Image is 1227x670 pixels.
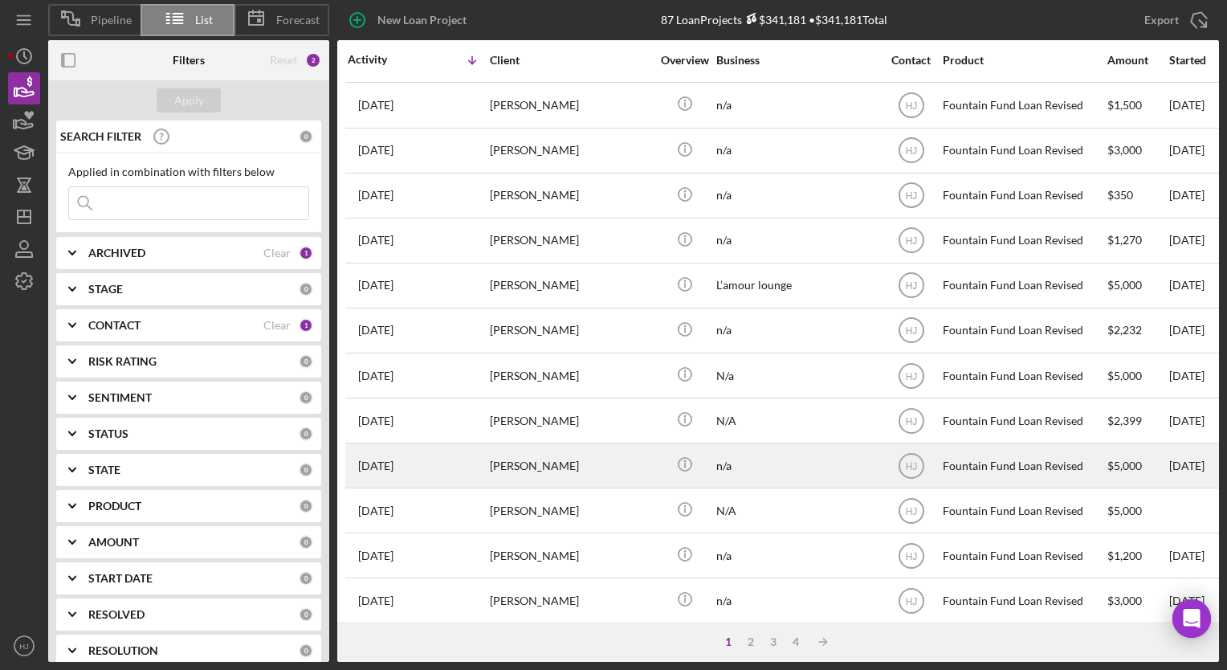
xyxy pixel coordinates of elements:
[717,635,740,648] div: 1
[1107,459,1142,472] span: $5,000
[716,444,877,487] div: n/a
[905,235,917,247] text: HJ
[905,325,917,337] text: HJ
[716,579,877,622] div: n/a
[716,534,877,577] div: n/a
[943,174,1103,217] div: Fountain Fund Loan Revised
[88,608,145,621] b: RESOLVED
[905,280,917,292] text: HJ
[358,549,393,562] time: 2025-09-05 18:50
[490,264,650,307] div: [PERSON_NAME]
[905,415,917,427] text: HJ
[88,464,120,476] b: STATE
[19,642,29,651] text: HJ
[1107,98,1142,112] span: $1,500
[299,282,313,296] div: 0
[490,219,650,262] div: [PERSON_NAME]
[716,399,877,442] div: N/A
[1128,4,1219,36] button: Export
[358,189,393,202] time: 2025-09-15 13:11
[905,505,917,517] text: HJ
[490,54,650,67] div: Client
[1107,369,1142,382] span: $5,000
[358,415,393,427] time: 2025-09-09 20:11
[348,53,418,66] div: Activity
[299,463,313,477] div: 0
[173,54,205,67] b: Filters
[943,534,1103,577] div: Fountain Fund Loan Revised
[299,354,313,369] div: 0
[91,14,132,27] span: Pipeline
[358,505,393,517] time: 2025-09-05 19:19
[299,246,313,260] div: 1
[358,594,393,607] time: 2025-09-05 13:11
[299,535,313,549] div: 0
[68,165,309,178] div: Applied in combination with filters below
[716,129,877,172] div: n/a
[88,355,157,368] b: RISK RATING
[716,309,877,352] div: n/a
[490,309,650,352] div: [PERSON_NAME]
[943,219,1103,262] div: Fountain Fund Loan Revised
[276,14,320,27] span: Forecast
[88,536,139,549] b: AMOUNT
[785,635,807,648] div: 4
[299,643,313,658] div: 0
[299,571,313,586] div: 0
[762,635,785,648] div: 3
[1107,54,1168,67] div: Amount
[299,427,313,441] div: 0
[299,318,313,333] div: 1
[1144,4,1179,36] div: Export
[299,607,313,622] div: 0
[943,354,1103,397] div: Fountain Fund Loan Revised
[1107,549,1142,562] span: $1,200
[270,54,297,67] div: Reset
[881,54,941,67] div: Contact
[299,129,313,144] div: 0
[716,84,877,126] div: n/a
[305,52,321,68] div: 2
[716,54,877,67] div: Business
[716,489,877,532] div: N/A
[358,324,393,337] time: 2025-09-11 17:47
[490,354,650,397] div: [PERSON_NAME]
[905,370,917,382] text: HJ
[905,145,917,157] text: HJ
[1107,323,1142,337] span: $2,232
[263,319,291,332] div: Clear
[490,534,650,577] div: [PERSON_NAME]
[157,88,221,112] button: Apply
[299,499,313,513] div: 0
[740,635,762,648] div: 2
[358,144,393,157] time: 2025-09-16 15:36
[943,54,1103,67] div: Product
[1107,143,1142,157] span: $3,000
[1107,188,1133,202] span: $350
[716,354,877,397] div: N/a
[1107,278,1142,292] span: $5,000
[716,219,877,262] div: n/a
[299,390,313,405] div: 0
[1107,504,1142,517] span: $5,000
[943,489,1103,532] div: Fountain Fund Loan Revised
[943,84,1103,126] div: Fountain Fund Loan Revised
[337,4,483,36] button: New Loan Project
[905,190,917,202] text: HJ
[358,279,393,292] time: 2025-09-12 22:30
[88,500,141,513] b: PRODUCT
[905,460,917,472] text: HJ
[358,370,393,382] time: 2025-09-10 14:06
[8,630,40,662] button: HJ
[1107,594,1142,607] span: $3,000
[88,644,158,657] b: RESOLUTION
[490,174,650,217] div: [PERSON_NAME]
[1107,414,1142,427] span: $2,399
[943,399,1103,442] div: Fountain Fund Loan Revised
[195,14,213,27] span: List
[905,551,917,562] text: HJ
[490,489,650,532] div: [PERSON_NAME]
[905,596,917,607] text: HJ
[943,129,1103,172] div: Fountain Fund Loan Revised
[88,283,123,296] b: STAGE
